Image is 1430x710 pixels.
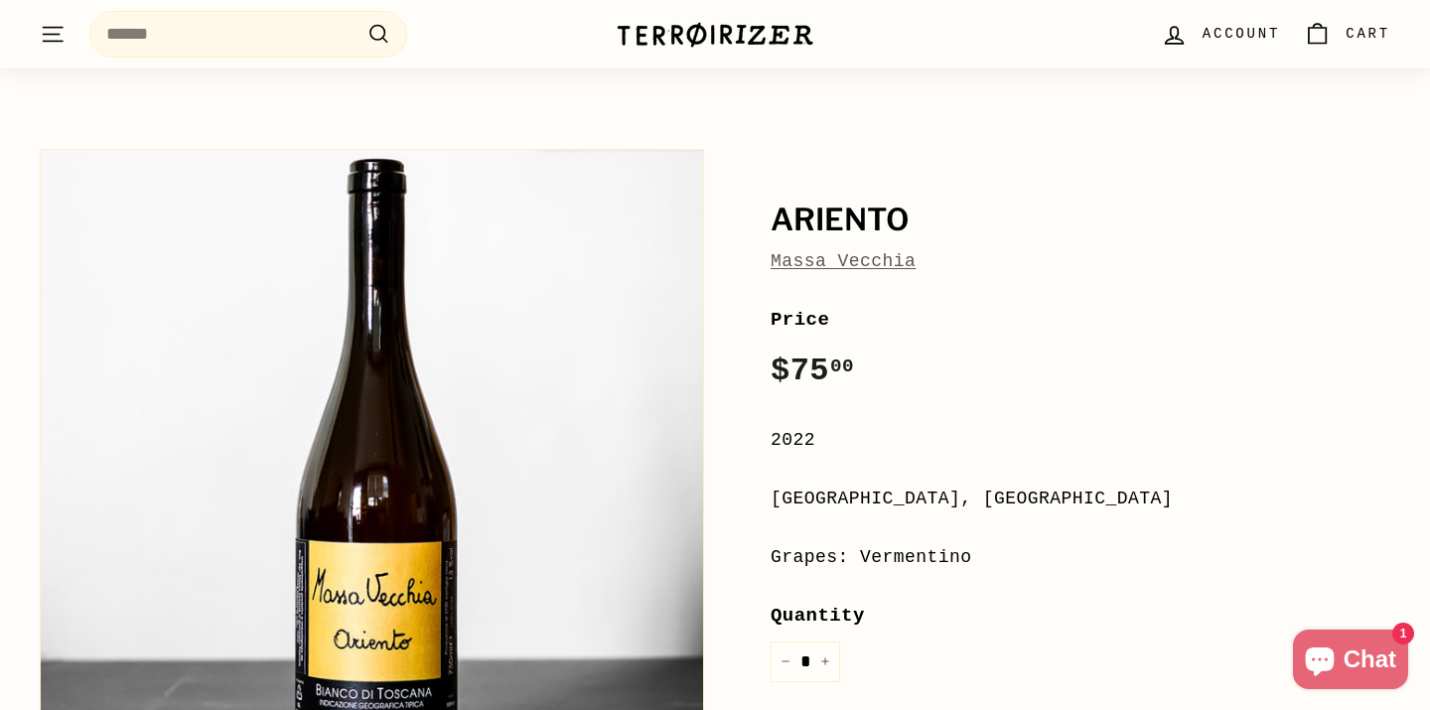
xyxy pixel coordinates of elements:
[771,641,800,682] button: Reduce item quantity by one
[771,641,840,682] input: quantity
[771,601,1390,631] label: Quantity
[771,204,1390,237] h1: Ariento
[830,355,854,377] sup: 00
[1203,23,1280,45] span: Account
[1292,5,1402,64] a: Cart
[1149,5,1292,64] a: Account
[771,251,916,271] a: Massa Vecchia
[1287,630,1414,694] inbox-online-store-chat: Shopify online store chat
[771,485,1390,513] div: [GEOGRAPHIC_DATA], [GEOGRAPHIC_DATA]
[1346,23,1390,45] span: Cart
[771,543,1390,572] div: Grapes: Vermentino
[771,305,1390,335] label: Price
[771,353,854,389] span: $75
[771,426,1390,455] div: 2022
[810,641,840,682] button: Increase item quantity by one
